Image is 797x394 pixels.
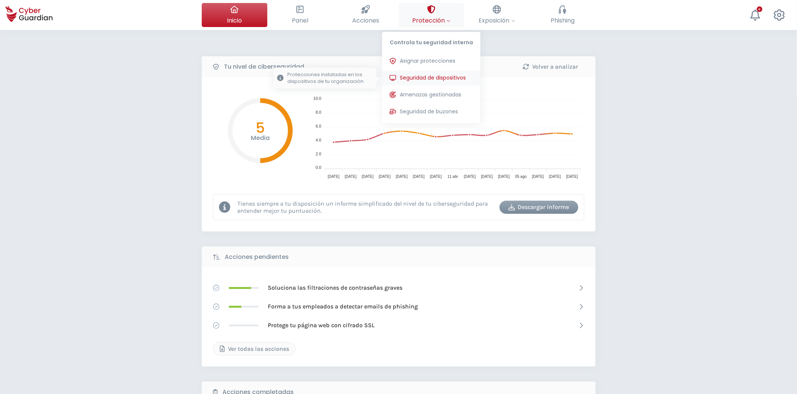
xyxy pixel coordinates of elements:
[505,203,573,212] div: Descargar informe
[400,57,455,65] span: Asignar protecciones
[517,62,584,71] div: Volver a analizar
[400,74,466,82] span: Seguridad de dispositivos
[352,16,379,25] span: Acciones
[238,200,494,214] p: Tienes siempre a tu disposición un informe simplificado del nivel de tu ciberseguridad para enten...
[400,108,458,116] span: Seguridad de buzones
[430,174,442,179] tspan: [DATE]
[515,174,527,179] tspan: 05 ago
[227,16,242,25] span: Inicio
[315,124,321,128] tspan: 6.0
[315,152,321,156] tspan: 2.0
[219,344,290,353] div: Ver todas las acciones
[382,71,480,86] button: Seguridad de dispositivosProtecciones instaladas en los dispositivos de tu organización.
[498,174,510,179] tspan: [DATE]
[757,6,762,12] div: +
[500,201,578,214] button: Descargar informe
[549,174,561,179] tspan: [DATE]
[400,91,461,99] span: Amenazas gestionadas
[379,174,391,179] tspan: [DATE]
[382,32,480,50] p: Controla tu seguridad interna
[362,174,374,179] tspan: [DATE]
[292,16,308,25] span: Panel
[327,174,339,179] tspan: [DATE]
[464,3,530,27] button: Exposición
[267,3,333,27] button: Panel
[566,174,578,179] tspan: [DATE]
[396,174,408,179] tspan: [DATE]
[447,174,458,179] tspan: 11 abr
[213,342,296,355] button: Ver todas las acciones
[464,174,476,179] tspan: [DATE]
[479,16,515,25] span: Exposición
[315,138,321,142] tspan: 4.0
[382,87,480,102] button: Amenazas gestionadas
[268,302,418,311] p: Forma a tus empleados a detectar emails de phishing
[315,165,321,170] tspan: 0.0
[268,321,375,329] p: Protege tu página web con cifrado SSL
[413,174,425,179] tspan: [DATE]
[481,174,493,179] tspan: [DATE]
[511,60,590,73] button: Volver a analizar
[287,71,373,85] p: Protecciones instaladas en los dispositivos de tu organización.
[313,96,321,101] tspan: 10.0
[224,62,305,71] b: Tu nivel de ciberseguridad
[412,16,450,25] span: Protección
[382,54,480,69] button: Asignar protecciones
[382,104,480,119] button: Seguridad de buzones
[532,174,544,179] tspan: [DATE]
[268,284,403,292] p: Soluciona las filtraciones de contraseñas graves
[530,3,596,27] button: Phishing
[333,3,399,27] button: Acciones
[315,110,321,114] tspan: 8.0
[399,3,464,27] button: ProtecciónControla tu seguridad internaAsignar proteccionesSeguridad de dispositivosProtecciones ...
[345,174,357,179] tspan: [DATE]
[202,3,267,27] button: Inicio
[551,16,575,25] span: Phishing
[225,253,289,262] b: Acciones pendientes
